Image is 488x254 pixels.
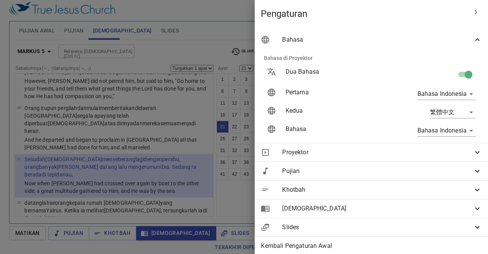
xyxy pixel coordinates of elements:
[255,218,488,236] div: Slides
[255,199,488,218] div: [DEMOGRAPHIC_DATA]
[255,31,488,49] div: Bahasa
[282,223,473,232] span: Slides
[255,181,488,199] div: Khotbah
[255,143,488,162] div: Proyektor
[282,35,473,44] span: Bahasa
[417,88,476,100] div: Bahasa Indonesia
[417,125,476,137] div: Bahasa Indonesia
[282,148,473,157] span: Proyektor
[22,70,127,74] div: [DEMOGRAPHIC_DATA] [DEMOGRAPHIC_DATA] Sejati Palangka Raya
[282,185,473,194] span: Khotbah
[286,67,384,76] p: Dua Bahasa
[258,49,485,67] li: Bahasa di Proyektor
[255,162,488,180] div: Pujian
[286,125,384,134] p: Bahasa
[282,204,473,213] span: [DEMOGRAPHIC_DATA]
[286,88,384,97] p: Pertama
[286,106,384,115] p: Kedua
[282,167,473,176] span: Pujian
[430,106,476,118] div: 繁體中文
[261,8,467,20] span: Pengaturan
[261,241,482,251] span: Kembali Pengaturan Awal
